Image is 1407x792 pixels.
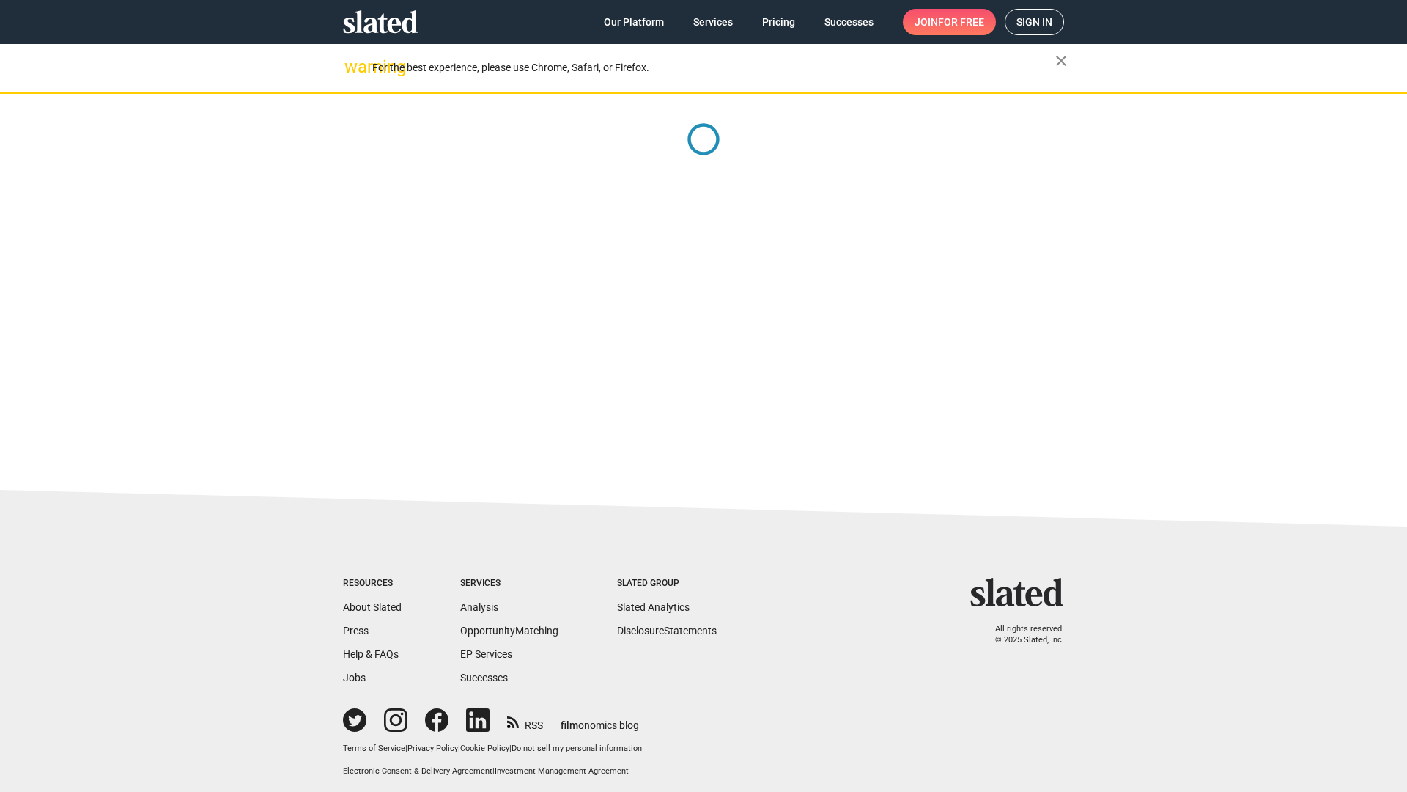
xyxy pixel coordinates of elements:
[343,601,402,613] a: About Slated
[592,9,676,35] a: Our Platform
[343,578,402,590] div: Resources
[343,766,492,776] a: Electronic Consent & Delivery Agreement
[460,625,558,637] a: OpportunityMatching
[343,648,399,660] a: Help & FAQs
[813,9,885,35] a: Successes
[604,9,664,35] span: Our Platform
[561,707,639,733] a: filmonomics blog
[509,744,512,753] span: |
[693,9,733,35] span: Services
[617,578,717,590] div: Slated Group
[903,9,996,35] a: Joinfor free
[458,744,460,753] span: |
[682,9,745,35] a: Services
[407,744,458,753] a: Privacy Policy
[617,625,717,637] a: DisclosureStatements
[512,744,642,755] button: Do not sell my personal information
[915,9,984,35] span: Join
[561,719,578,731] span: film
[460,672,508,683] a: Successes
[980,624,1064,645] p: All rights reserved. © 2025 Slated, Inc.
[495,766,629,776] a: Investment Management Agreement
[1005,9,1064,35] a: Sign in
[1016,10,1052,34] span: Sign in
[460,648,512,660] a: EP Services
[938,9,984,35] span: for free
[460,578,558,590] div: Services
[344,58,362,76] mat-icon: warning
[750,9,807,35] a: Pricing
[405,744,407,753] span: |
[343,625,369,637] a: Press
[343,744,405,753] a: Terms of Service
[372,58,1055,78] div: For the best experience, please use Chrome, Safari, or Firefox.
[460,601,498,613] a: Analysis
[492,766,495,776] span: |
[343,672,366,683] a: Jobs
[1052,52,1070,70] mat-icon: close
[460,744,509,753] a: Cookie Policy
[762,9,795,35] span: Pricing
[617,601,690,613] a: Slated Analytics
[824,9,874,35] span: Successes
[507,710,543,733] a: RSS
